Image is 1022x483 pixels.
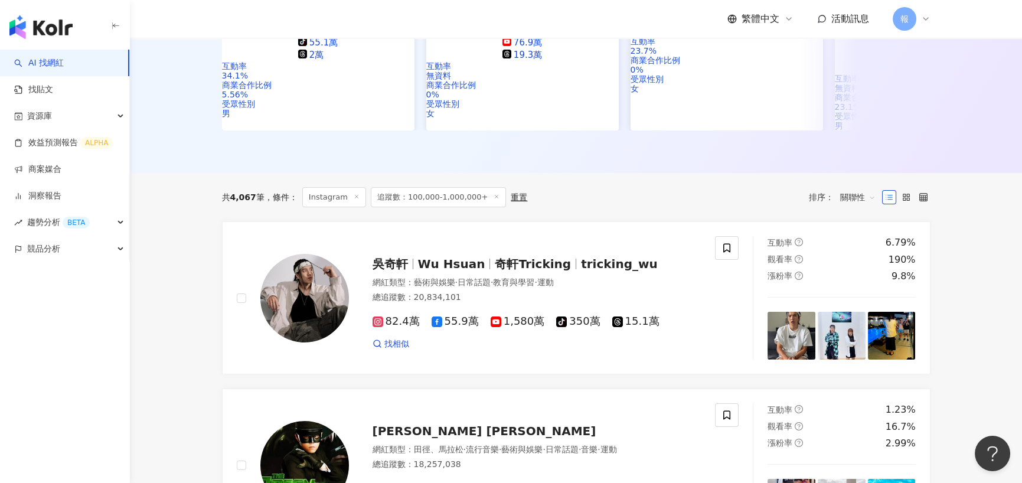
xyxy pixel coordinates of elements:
span: 互動率 [768,405,792,415]
div: 9.8% [892,270,916,283]
a: KOL Avatar吳奇軒Wu Hsuan奇軒Trickingtricking_wu網紅類型：藝術與娛樂·日常話題·教育與學習·運動總追蹤數：20,834,10182.4萬55.9萬1,580萬... [222,221,930,374]
div: 19.3萬 [514,49,542,61]
div: 受眾性別 [222,99,414,109]
span: [PERSON_NAME] [PERSON_NAME] [373,424,596,438]
span: question-circle [795,255,803,263]
div: 受眾性別 [426,99,619,109]
span: question-circle [795,238,803,246]
div: 商業合作比例 [631,56,823,65]
a: 商案媒合 [14,164,61,175]
div: 2.99% [886,437,916,450]
span: · [597,445,600,454]
span: 競品分析 [27,236,60,262]
span: · [499,445,501,454]
span: 繁體中文 [742,12,779,25]
span: 奇軒Tricking [495,257,571,271]
span: 條件 ： [265,192,298,202]
div: 無資料 [426,71,619,80]
span: 漲粉率 [768,271,792,280]
span: tricking_wu [581,257,658,271]
span: 4,067 [230,192,256,202]
span: · [579,445,581,454]
div: 55.1萬 [309,37,338,49]
img: post-image [768,312,815,360]
div: 商業合作比例 [222,80,414,90]
div: 排序： [809,188,882,207]
div: 網紅類型 ： [373,444,701,456]
div: 總追蹤數 ： 18,257,038 [373,459,701,471]
div: 76.9萬 [514,37,542,49]
div: 總追蹤數 ： 20,834,101 [373,292,701,303]
span: 報 [900,12,909,25]
img: post-image [868,312,916,360]
span: · [463,445,466,454]
span: 82.4萬 [373,315,420,328]
div: 34.1% [222,71,414,80]
div: 重置 [511,192,527,202]
a: searchAI 找網紅 [14,57,64,69]
span: 田徑、馬拉松 [414,445,463,454]
span: 藝術與娛樂 [414,278,455,287]
span: rise [14,218,22,227]
span: 教育與學習 [493,278,534,287]
div: 2萬 [309,49,324,61]
div: BETA [63,217,90,229]
span: 追蹤數：100,000-1,000,000+ [371,187,507,207]
span: 運動 [537,278,554,287]
div: 商業合作比例 [426,80,619,90]
span: · [491,278,493,287]
div: 網紅類型 ： [373,277,701,289]
a: 效益預測報告ALPHA [14,137,113,149]
span: 找相似 [384,338,409,350]
span: 漲粉率 [768,438,792,448]
span: 觀看率 [768,254,792,264]
div: 5.56% [222,90,414,99]
span: 55.9萬 [432,315,479,328]
span: question-circle [795,439,803,447]
span: 音樂 [581,445,597,454]
a: 找相似 [373,338,409,350]
div: 190% [889,253,916,266]
div: 0% [426,90,619,99]
span: 350萬 [556,315,600,328]
div: 23.7% [631,46,823,56]
div: 互動率 [631,37,823,46]
img: post-image [818,312,866,360]
img: logo [9,15,73,39]
span: 趨勢分析 [27,209,90,236]
span: 日常話題 [546,445,579,454]
div: 互動率 [426,61,619,71]
span: 運動 [600,445,617,454]
span: 1,580萬 [491,315,545,328]
span: 日常話題 [458,278,491,287]
span: 關聯性 [840,188,876,207]
div: 男 [222,109,414,118]
span: Instagram [302,187,366,207]
div: 女 [426,109,619,118]
span: question-circle [795,272,803,280]
img: KOL Avatar [260,254,349,342]
div: 1.23% [886,403,916,416]
span: 15.1萬 [612,315,659,328]
span: 觀看率 [768,422,792,431]
span: 藝術與娛樂 [501,445,543,454]
div: 互動率 [222,61,414,71]
span: 互動率 [768,238,792,247]
span: Wu Hsuan [418,257,485,271]
span: 資源庫 [27,103,52,129]
span: · [455,278,458,287]
span: · [534,278,537,287]
div: 共 筆 [222,192,265,202]
div: 16.7% [886,420,916,433]
a: 洞察報告 [14,190,61,202]
span: 流行音樂 [466,445,499,454]
iframe: Help Scout Beacon - Open [975,436,1010,471]
div: 0% [631,65,823,74]
div: 受眾性別 [631,74,823,84]
span: 吳奇軒 [373,257,408,271]
span: · [543,445,545,454]
div: 6.79% [886,236,916,249]
a: 找貼文 [14,84,53,96]
div: 女 [631,84,823,93]
span: 活動訊息 [831,13,869,24]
